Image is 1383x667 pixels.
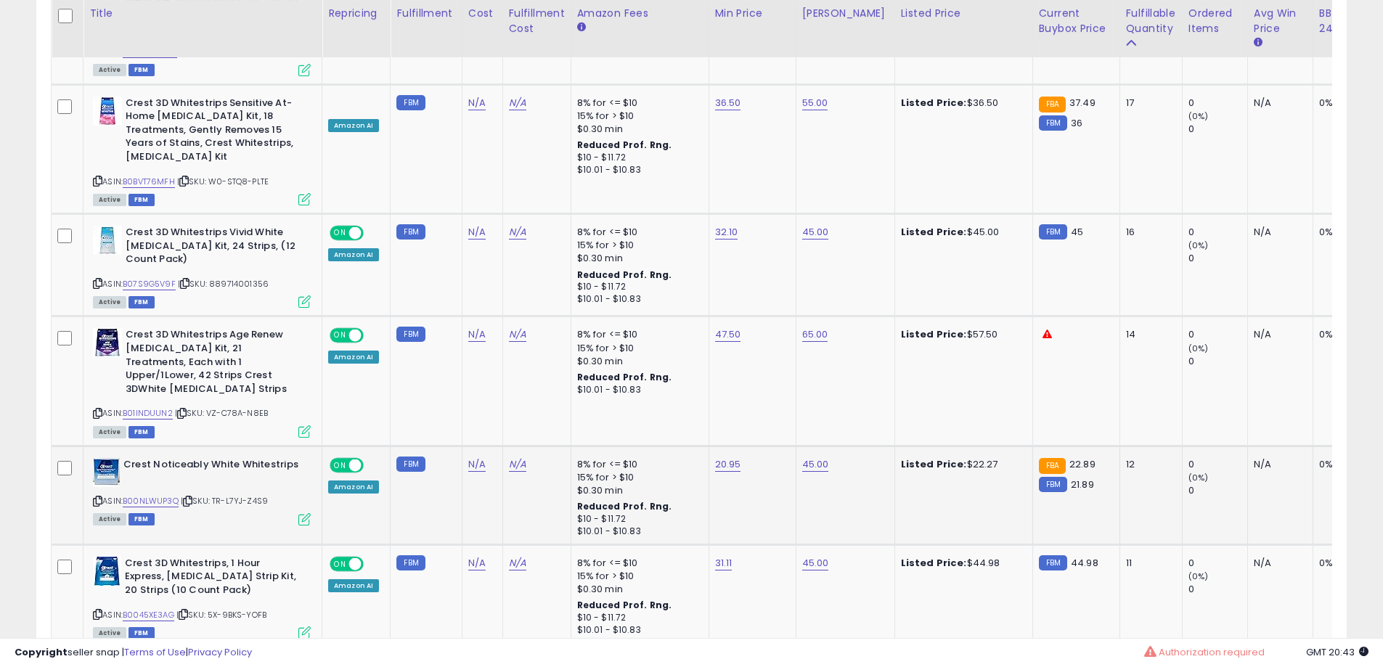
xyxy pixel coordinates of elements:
div: ASIN: [93,328,311,435]
a: N/A [468,327,486,342]
span: | SKU: 889714001356 [178,278,269,290]
a: N/A [468,96,486,110]
div: 0 [1188,123,1247,136]
div: BB Share 24h. [1319,6,1372,36]
div: Amazon AI [328,480,379,494]
div: N/A [1254,557,1302,570]
img: 41eN7NHumhL._SL40_.jpg [93,97,122,126]
span: OFF [362,227,385,240]
a: B0BVT76MFH [123,176,175,188]
span: 36 [1071,116,1082,130]
b: Crest 3D Whitestrips Age Renew [MEDICAL_DATA] Kit, 21 Treatments, Each with 1 Upper/1Lower, 42 St... [126,328,302,399]
div: $10.01 - $10.83 [577,525,698,538]
div: $0.30 min [577,123,698,136]
small: FBM [1039,224,1067,240]
div: ASIN: [93,458,311,524]
img: 41o2DnnPQ1L._SL40_.jpg [93,328,122,357]
a: 47.50 [715,327,741,342]
div: $10.01 - $10.83 [577,384,698,396]
div: $0.30 min [577,484,698,497]
div: N/A [1254,226,1302,239]
div: $57.50 [901,328,1021,341]
div: $0.30 min [577,252,698,265]
a: N/A [509,457,526,472]
div: $44.98 [901,557,1021,570]
div: 8% for <= $10 [577,328,698,341]
div: Title [89,6,316,21]
div: 0 [1188,328,1247,341]
small: (0%) [1188,343,1209,354]
div: Fulfillment [396,6,455,21]
div: Min Price [715,6,790,21]
b: Listed Price: [901,457,967,471]
div: 0 [1188,226,1247,239]
span: 21.89 [1071,478,1094,491]
div: 15% for > $10 [577,570,698,583]
span: ON [331,459,349,472]
img: 51hZ8hOd5eL._SL40_.jpg [93,458,120,487]
div: 15% for > $10 [577,342,698,355]
a: B07S9G5V9F [123,278,176,290]
a: 32.10 [715,225,738,240]
div: 14 [1126,328,1171,341]
div: 15% for > $10 [577,239,698,252]
small: FBM [396,95,425,110]
div: $10 - $11.72 [577,152,698,164]
span: ON [331,557,349,570]
div: $10 - $11.72 [577,612,698,624]
div: 11 [1126,557,1171,570]
span: 44.98 [1071,556,1098,570]
div: Fulfillable Quantity [1126,6,1176,36]
a: 45.00 [802,457,829,472]
div: 15% for > $10 [577,471,698,484]
div: $36.50 [901,97,1021,110]
b: Listed Price: [901,556,967,570]
span: OFF [362,330,385,342]
span: All listings currently available for purchase on Amazon [93,64,126,76]
small: (0%) [1188,240,1209,251]
div: Repricing [328,6,384,21]
a: 65.00 [802,327,828,342]
div: $0.30 min [577,355,698,368]
small: (0%) [1188,570,1209,582]
div: seller snap | | [15,646,252,660]
span: | SKU: VZ-C78A-N8EB [175,407,268,419]
div: 0% [1319,97,1367,110]
a: N/A [509,556,526,570]
div: N/A [1254,97,1302,110]
a: N/A [468,225,486,240]
a: Privacy Policy [188,645,252,659]
img: 41-swTxiKTS._SL40_.jpg [93,226,122,255]
a: B00NLWUP3Q [123,495,179,507]
a: 36.50 [715,96,741,110]
span: All listings currently available for purchase on Amazon [93,513,126,525]
span: 37.49 [1069,96,1096,110]
a: N/A [509,96,526,110]
div: Amazon AI [328,579,379,592]
a: 20.95 [715,457,741,472]
div: 17 [1126,97,1171,110]
div: 0% [1319,458,1367,471]
span: All listings currently available for purchase on Amazon [93,426,126,438]
div: 16 [1126,226,1171,239]
div: $10 - $11.72 [577,513,698,525]
div: 0 [1188,252,1247,265]
span: 2025-09-15 20:43 GMT [1306,645,1368,659]
a: N/A [509,327,526,342]
div: Cost [468,6,497,21]
small: FBM [1039,115,1067,131]
div: Amazon AI [328,119,379,132]
div: 0 [1188,458,1247,471]
small: (0%) [1188,110,1209,122]
div: 0% [1319,226,1367,239]
a: 31.11 [715,556,733,570]
span: ON [331,330,349,342]
span: OFF [362,557,385,570]
div: ASIN: [93,97,311,204]
span: FBM [128,296,155,308]
a: B01INDUUN2 [123,407,173,420]
div: Current Buybox Price [1039,6,1114,36]
span: All listings currently available for purchase on Amazon [93,194,126,206]
b: Reduced Prof. Rng. [577,500,672,512]
span: FBM [128,513,155,525]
